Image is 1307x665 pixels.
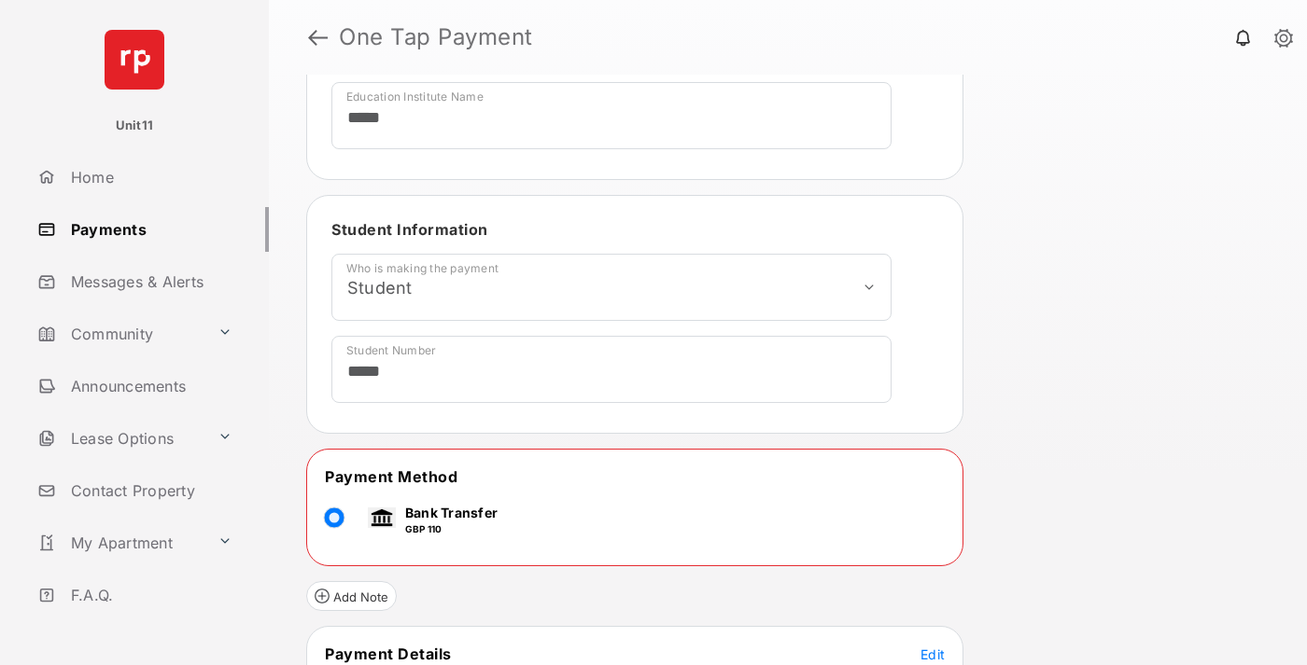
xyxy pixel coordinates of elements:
[30,207,269,252] a: Payments
[405,503,498,522] p: Bank Transfer
[30,155,269,200] a: Home
[30,468,269,513] a: Contact Property
[405,522,498,536] p: GBP 110
[30,312,210,356] a: Community
[30,259,269,304] a: Messages & Alerts
[30,364,269,409] a: Announcements
[306,581,397,611] button: Add Note
[368,507,396,528] img: bank.png
[30,520,210,565] a: My Apartment
[339,26,533,48] strong: One Tap Payment
[105,30,164,90] img: svg+xml;base64,PHN2ZyB4bWxucz0iaHR0cDovL3d3dy53My5vcmcvMjAwMC9zdmciIHdpZHRoPSI2NCIgaGVpZ2h0PSI2NC...
[921,644,945,663] button: Edit
[325,644,452,663] span: Payment Details
[921,646,945,662] span: Edit
[331,220,488,239] span: Student Information
[116,117,154,135] p: Unit11
[30,573,269,617] a: F.A.Q.
[30,416,210,461] a: Lease Options
[325,467,457,486] span: Payment Method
